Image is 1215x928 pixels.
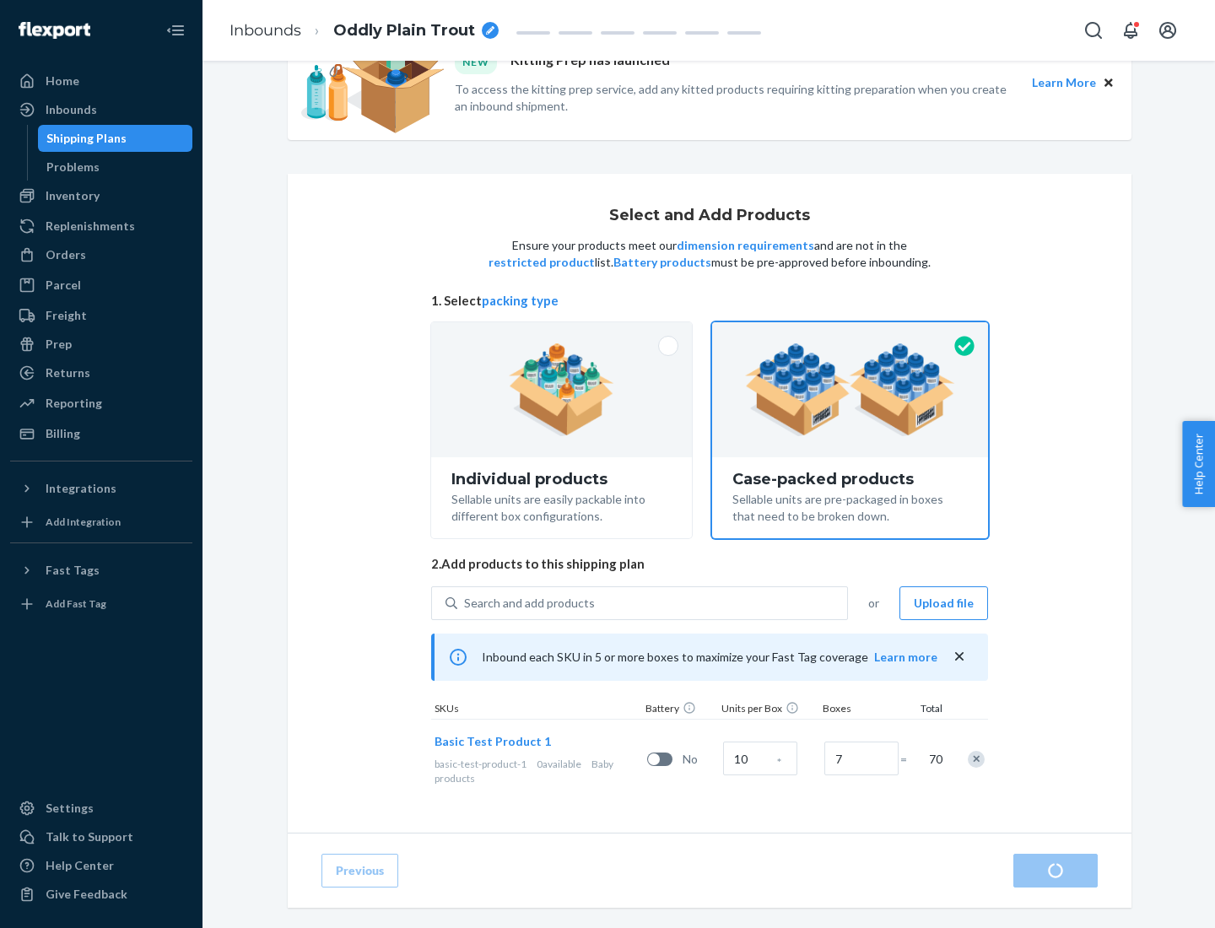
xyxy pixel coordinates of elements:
button: Previous [321,854,398,888]
h1: Select and Add Products [609,208,810,224]
button: Basic Test Product 1 [435,733,551,750]
span: 1. Select [431,292,988,310]
a: Inbounds [10,96,192,123]
div: Remove Item [968,751,985,768]
span: = [900,751,917,768]
div: Battery [642,701,718,719]
div: Inbound each SKU in 5 or more boxes to maximize your Fast Tag coverage [431,634,988,681]
div: Sellable units are pre-packaged in boxes that need to be broken down. [732,488,968,525]
div: Home [46,73,79,89]
button: Open account menu [1151,13,1185,47]
a: Add Fast Tag [10,591,192,618]
div: Integrations [46,480,116,497]
button: Battery products [613,254,711,271]
a: Parcel [10,272,192,299]
button: Close [1099,73,1118,92]
p: Ensure your products meet our and are not in the list. must be pre-approved before inbounding. [487,237,932,271]
div: Shipping Plans [46,130,127,147]
div: Add Integration [46,515,121,529]
div: Units per Box [718,701,819,719]
span: Basic Test Product 1 [435,734,551,748]
div: Talk to Support [46,828,133,845]
a: Inbounds [229,21,301,40]
button: Integrations [10,475,192,502]
button: Open Search Box [1077,13,1110,47]
ol: breadcrumbs [216,6,512,56]
div: Replenishments [46,218,135,235]
p: Kitting Prep has launched [510,51,670,73]
div: Problems [46,159,100,175]
a: Freight [10,302,192,329]
a: Prep [10,331,192,358]
div: Reporting [46,395,102,412]
a: Add Integration [10,509,192,536]
input: Case Quantity [723,742,797,775]
button: close [951,648,968,666]
div: Returns [46,364,90,381]
div: Fast Tags [46,562,100,579]
a: Shipping Plans [38,125,193,152]
div: Total [904,701,946,719]
a: Talk to Support [10,823,192,850]
button: packing type [482,292,559,310]
a: Orders [10,241,192,268]
div: SKUs [431,701,642,719]
div: Search and add products [464,595,595,612]
div: NEW [455,51,497,73]
button: restricted product [489,254,595,271]
a: Returns [10,359,192,386]
a: Problems [38,154,193,181]
span: basic-test-product-1 [435,758,526,770]
div: Inventory [46,187,100,204]
div: Add Fast Tag [46,596,106,611]
button: Learn More [1032,73,1096,92]
a: Help Center [10,852,192,879]
span: Oddly Plain Trout [333,20,475,42]
span: 0 available [537,758,581,770]
span: No [683,751,716,768]
button: Upload file [899,586,988,620]
button: Fast Tags [10,557,192,584]
button: Learn more [874,649,937,666]
a: Reporting [10,390,192,417]
div: Orders [46,246,86,263]
img: individual-pack.facf35554cb0f1810c75b2bd6df2d64e.png [509,343,614,436]
div: Individual products [451,471,672,488]
div: Settings [46,800,94,817]
span: 70 [926,751,942,768]
div: Give Feedback [46,886,127,903]
div: Inbounds [46,101,97,118]
div: Freight [46,307,87,324]
a: Billing [10,420,192,447]
button: Open notifications [1114,13,1147,47]
p: To access the kitting prep service, add any kitted products requiring kitting preparation when yo... [455,81,1017,115]
div: Boxes [819,701,904,719]
a: Settings [10,795,192,822]
div: Parcel [46,277,81,294]
span: or [868,595,879,612]
button: Close Navigation [159,13,192,47]
a: Inventory [10,182,192,209]
div: Help Center [46,857,114,874]
div: Billing [46,425,80,442]
button: Help Center [1182,421,1215,507]
img: case-pack.59cecea509d18c883b923b81aeac6d0b.png [745,343,955,436]
div: Baby products [435,757,640,785]
button: Give Feedback [10,881,192,908]
img: Flexport logo [19,22,90,39]
div: Sellable units are easily packable into different box configurations. [451,488,672,525]
input: Number of boxes [824,742,899,775]
span: 2. Add products to this shipping plan [431,555,988,573]
a: Home [10,67,192,94]
button: dimension requirements [677,237,814,254]
div: Case-packed products [732,471,968,488]
div: Prep [46,336,72,353]
a: Replenishments [10,213,192,240]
